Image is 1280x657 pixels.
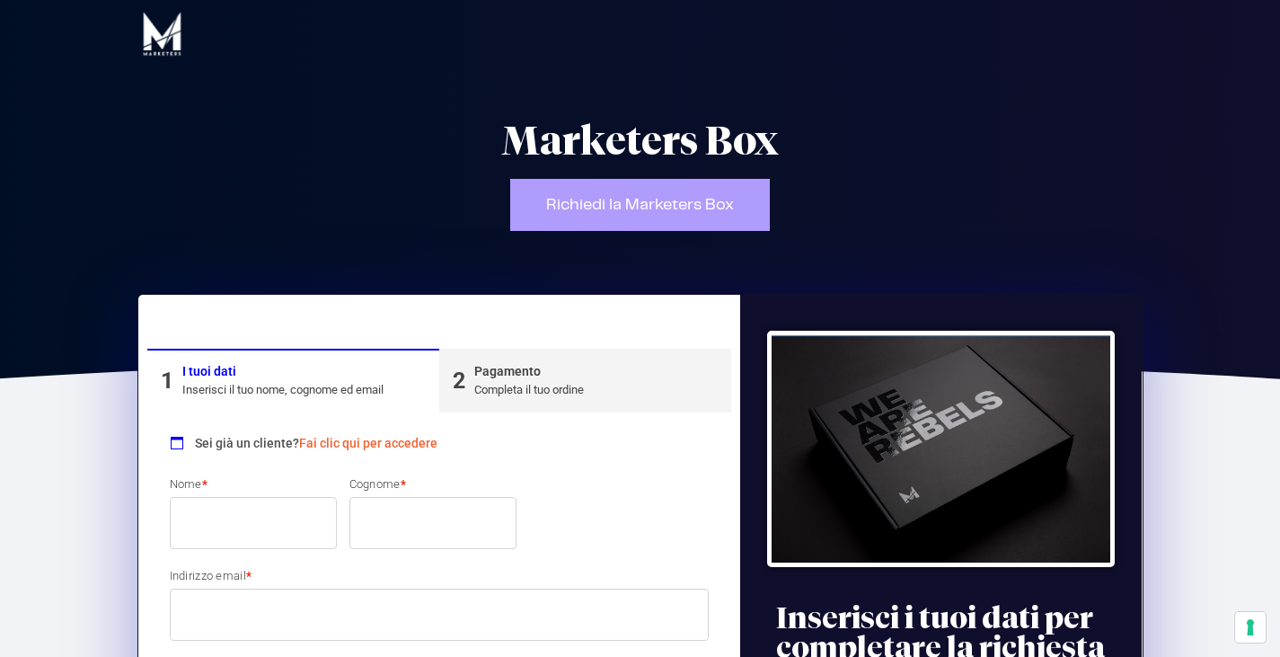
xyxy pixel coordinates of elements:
[1235,612,1266,643] button: Le tue preferenze relative al consenso per le tecnologie di tracciamento
[546,197,734,213] span: Richiedi la Marketers Box
[510,179,770,231] a: Richiedi la Marketers Box
[161,364,173,398] div: 1
[453,364,465,398] div: 2
[474,381,584,399] div: Completa il tuo ordine
[182,362,384,381] div: I tuoi dati
[147,349,439,413] a: 1I tuoi datiInserisci il tuo nome, cognome ed email
[317,121,964,161] h2: Marketers Box
[439,349,731,413] a: 2PagamentoCompleta il tuo ordine
[170,422,710,458] div: Sei già un cliente?
[349,478,516,490] label: Cognome
[474,362,584,381] div: Pagamento
[170,570,710,582] label: Indirizzo email
[299,436,437,450] a: Fai clic qui per accedere
[182,381,384,399] div: Inserisci il tuo nome, cognome ed email
[170,478,337,490] label: Nome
